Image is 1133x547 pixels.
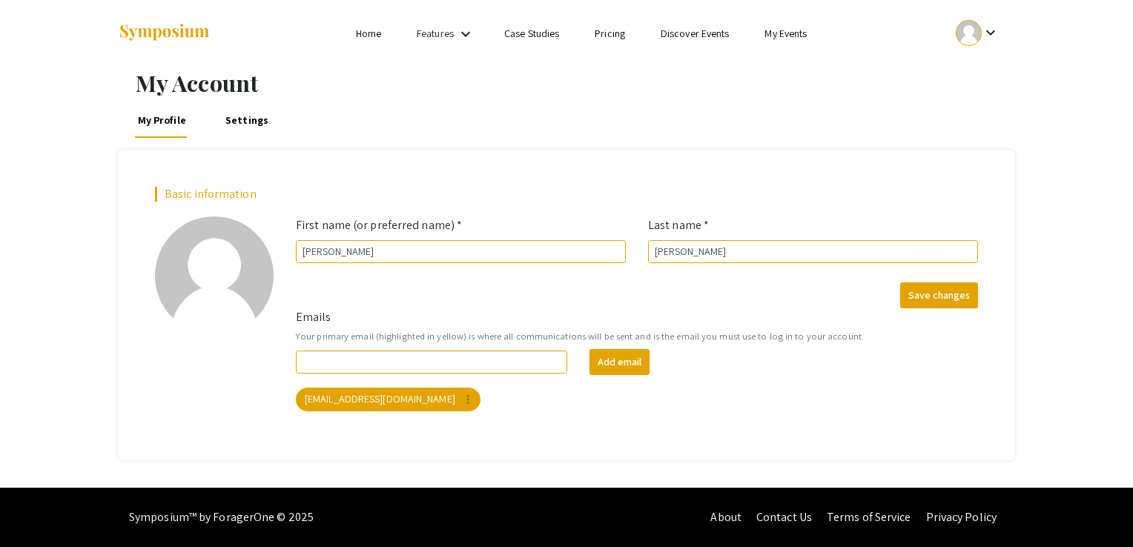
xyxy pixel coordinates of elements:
[356,27,381,40] a: Home
[457,25,475,43] mat-icon: Expand Features list
[661,27,730,40] a: Discover Events
[827,509,911,525] a: Terms of Service
[136,70,1015,96] h1: My Account
[417,27,454,40] a: Features
[756,509,812,525] a: Contact Us
[648,216,709,234] label: Last name *
[900,282,978,308] button: Save changes
[155,187,978,201] h2: Basic information
[595,27,625,40] a: Pricing
[926,509,997,525] a: Privacy Policy
[296,388,480,411] mat-chip: [EMAIL_ADDRESS][DOMAIN_NAME]
[982,24,1000,42] mat-icon: Expand account dropdown
[118,23,211,43] img: Symposium by ForagerOne
[710,509,741,525] a: About
[296,308,331,326] label: Emails
[461,393,475,406] mat-icon: more_vert
[589,349,650,375] button: Add email
[129,488,314,547] div: Symposium™ by ForagerOne © 2025
[296,216,462,234] label: First name (or preferred name) *
[296,329,978,343] small: Your primary email (highlighted in yellow) is where all communications will be sent and is the em...
[296,385,978,414] mat-chip-list: Your emails
[940,16,1015,50] button: Expand account dropdown
[764,27,807,40] a: My Events
[135,102,189,138] a: My Profile
[222,102,271,138] a: Settings
[293,385,483,414] app-email-chip: Your primary email
[504,27,559,40] a: Case Studies
[11,480,63,536] iframe: Chat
